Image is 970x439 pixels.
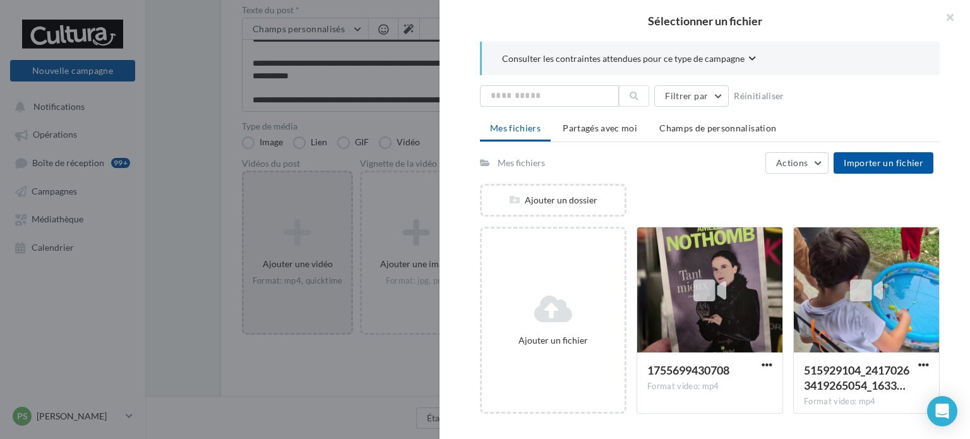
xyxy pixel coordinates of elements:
[834,152,933,174] button: Importer un fichier
[482,194,625,207] div: Ajouter un dossier
[729,88,789,104] button: Réinitialiser
[804,363,909,392] span: 515929104_24170263419265054_1633364237328053130_n
[502,52,756,68] button: Consulter les contraintes attendues pour ce type de campagne
[776,157,808,168] span: Actions
[654,85,729,107] button: Filtrer par
[659,123,776,133] span: Champs de personnalisation
[804,396,929,407] div: Format video: mp4
[487,334,620,347] div: Ajouter un fichier
[844,157,923,168] span: Importer un fichier
[563,123,637,133] span: Partagés avec moi
[502,52,745,65] span: Consulter les contraintes attendues pour ce type de campagne
[498,157,545,169] div: Mes fichiers
[460,15,950,27] h2: Sélectionner un fichier
[765,152,829,174] button: Actions
[647,381,772,392] div: Format video: mp4
[927,396,957,426] div: Open Intercom Messenger
[490,123,541,133] span: Mes fichiers
[647,363,729,377] span: 1755699430708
